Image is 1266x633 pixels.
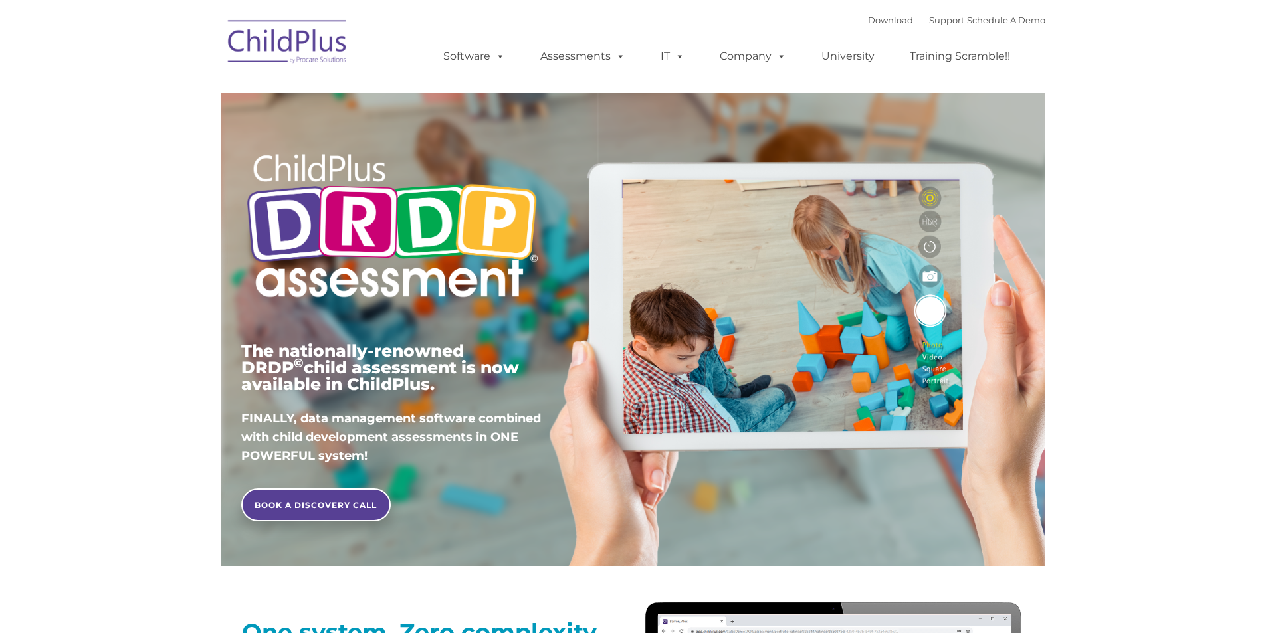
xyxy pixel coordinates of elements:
[221,11,354,77] img: ChildPlus by Procare Solutions
[527,43,639,70] a: Assessments
[647,43,698,70] a: IT
[241,411,541,463] span: FINALLY, data management software combined with child development assessments in ONE POWERFUL sys...
[241,341,519,394] span: The nationally-renowned DRDP child assessment is now available in ChildPlus.
[967,15,1045,25] a: Schedule A Demo
[897,43,1023,70] a: Training Scramble!!
[241,136,543,319] img: Copyright - DRDP Logo Light
[241,488,391,521] a: BOOK A DISCOVERY CALL
[430,43,518,70] a: Software
[706,43,799,70] a: Company
[294,355,304,371] sup: ©
[808,43,888,70] a: University
[868,15,913,25] a: Download
[929,15,964,25] a: Support
[868,15,1045,25] font: |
